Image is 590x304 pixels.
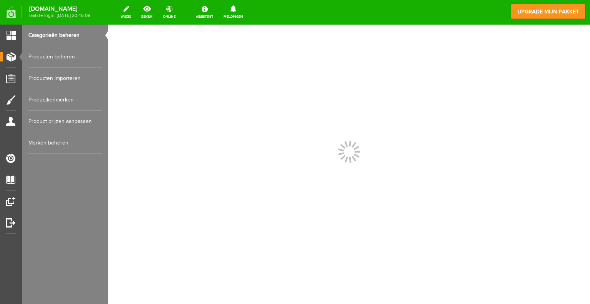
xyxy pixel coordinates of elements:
a: Categorieën beheren [28,25,102,46]
a: wijzig [116,4,136,21]
a: Meldingen [219,4,248,21]
span: laatste login: [DATE] 20:45:08 [29,13,90,18]
a: Producten beheren [28,46,102,68]
a: Assistent [191,4,218,21]
a: upgrade mijn pakket [511,4,585,19]
a: Product prijzen aanpassen [28,111,102,132]
a: bekijk [137,4,157,21]
strong: [DOMAIN_NAME] [29,7,90,11]
a: Productkenmerken [28,89,102,111]
a: Merken beheren [28,132,102,154]
a: Producten importeren [28,68,102,89]
a: online [158,4,180,21]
